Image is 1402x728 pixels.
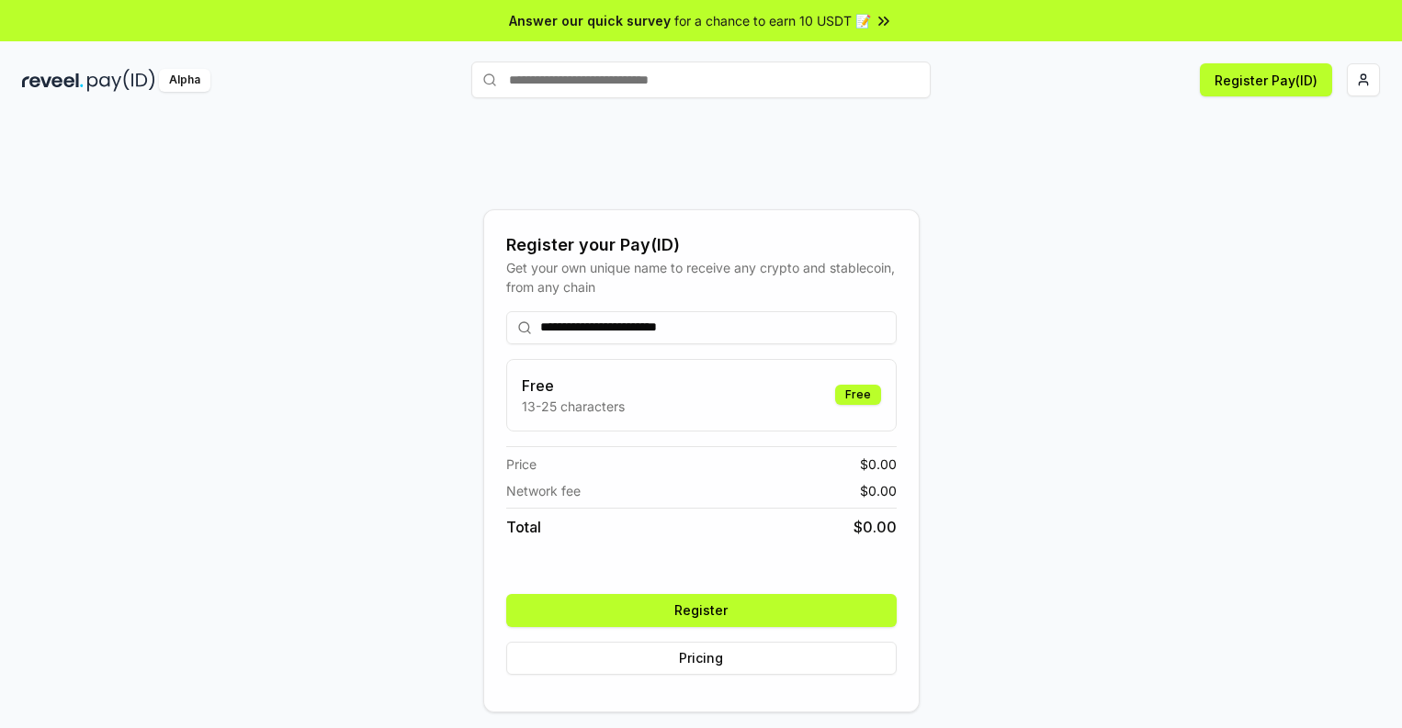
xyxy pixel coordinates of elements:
[506,481,581,500] span: Network fee
[506,454,537,474] span: Price
[854,516,897,538] span: $ 0.00
[860,481,897,500] span: $ 0.00
[506,642,897,675] button: Pricing
[159,69,210,92] div: Alpha
[506,232,897,258] div: Register your Pay(ID)
[87,69,155,92] img: pay_id
[835,385,881,405] div: Free
[522,397,625,416] p: 13-25 characters
[522,375,625,397] h3: Free
[506,516,541,538] span: Total
[22,69,84,92] img: reveel_dark
[1200,63,1332,96] button: Register Pay(ID)
[674,11,871,30] span: for a chance to earn 10 USDT 📝
[506,258,897,297] div: Get your own unique name to receive any crypto and stablecoin, from any chain
[506,594,897,627] button: Register
[509,11,671,30] span: Answer our quick survey
[860,454,897,474] span: $ 0.00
